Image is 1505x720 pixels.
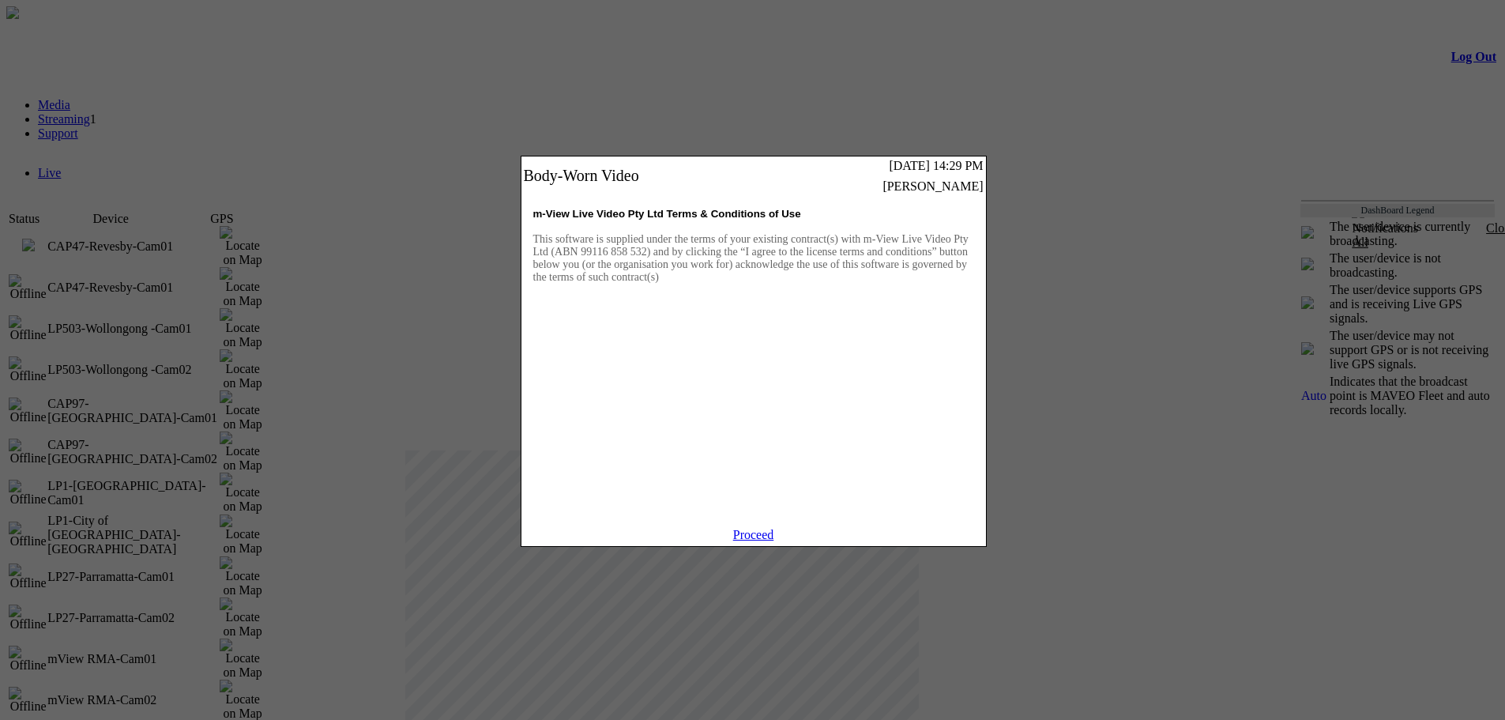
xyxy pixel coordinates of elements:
a: Proceed [733,528,774,541]
td: [PERSON_NAME] [770,179,984,194]
div: Body-Worn Video [524,167,768,185]
span: m-View Live Video Pty Ltd Terms & Conditions of Use [533,208,801,220]
td: [DATE] 14:29 PM [770,158,984,174]
span: This software is supplied under the terms of your existing contract(s) with m-View Live Video Pty... [533,233,969,283]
